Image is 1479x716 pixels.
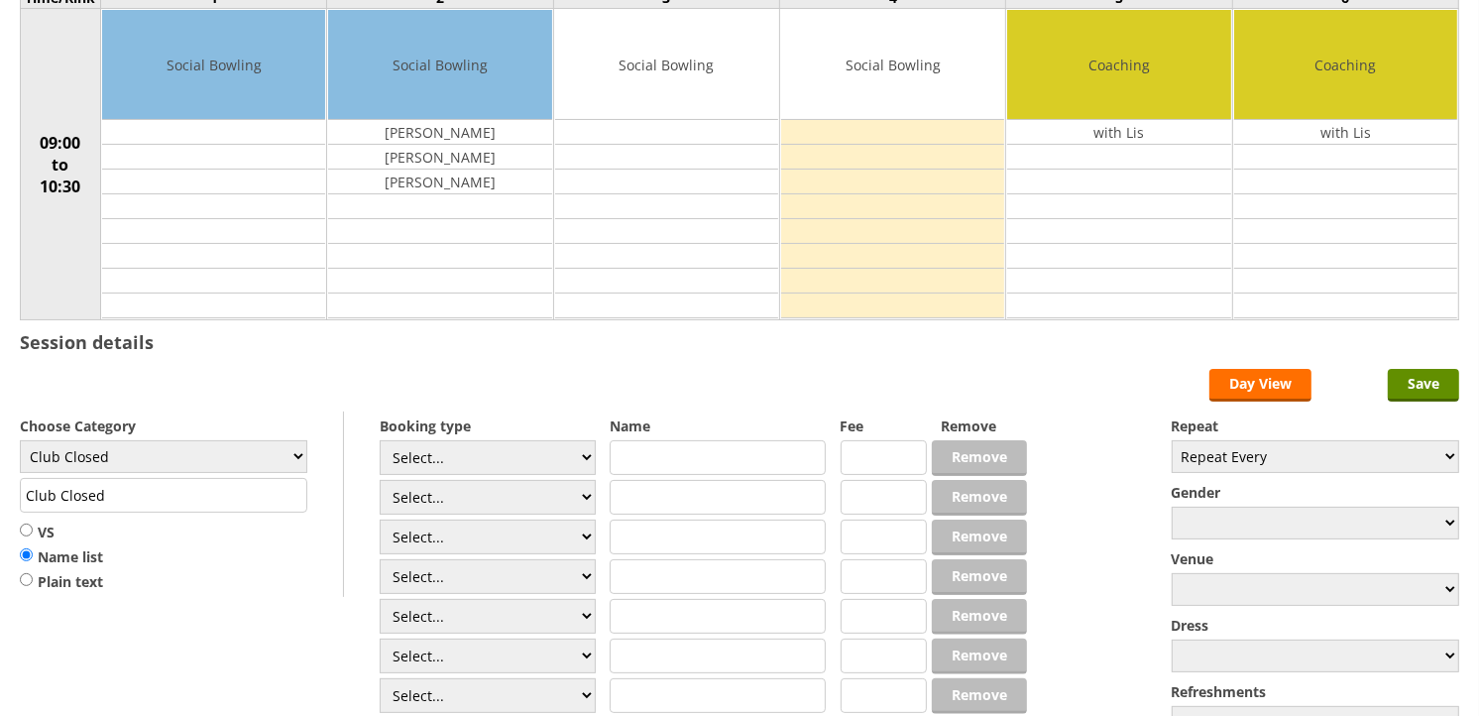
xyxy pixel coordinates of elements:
[1172,483,1459,502] label: Gender
[328,120,551,145] td: [PERSON_NAME]
[20,572,103,592] label: Plain text
[328,170,551,194] td: [PERSON_NAME]
[1007,10,1230,120] td: Coaching
[1172,549,1459,568] label: Venue
[1172,616,1459,635] label: Dress
[102,10,325,120] td: Social Bowling
[20,523,33,537] input: VS
[1172,682,1459,701] label: Refreshments
[328,10,551,120] td: Social Bowling
[841,417,927,435] label: Fee
[1234,120,1457,145] td: with Lis
[20,547,33,562] input: Name list
[1007,120,1230,145] td: with Lis
[1172,417,1459,435] label: Repeat
[610,417,826,435] label: Name
[555,10,778,120] td: Social Bowling
[328,145,551,170] td: [PERSON_NAME]
[380,417,596,435] label: Booking type
[781,10,1004,120] td: Social Bowling
[941,417,1027,435] label: Remove
[20,417,307,435] label: Choose Category
[20,547,103,567] label: Name list
[20,572,33,587] input: Plain text
[20,330,154,354] h3: Session details
[20,478,307,513] input: Title/Description
[1209,369,1311,402] a: Day View
[1234,10,1457,120] td: Coaching
[20,523,103,542] label: VS
[21,9,101,320] td: 09:00 to 10:30
[1388,369,1459,402] input: Save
